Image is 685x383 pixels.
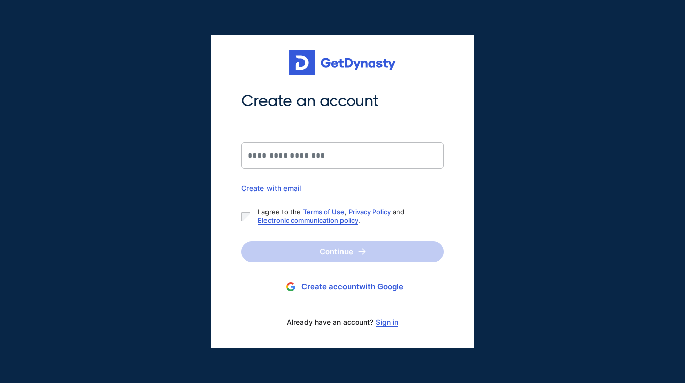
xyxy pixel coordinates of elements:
[241,312,444,333] div: Already have an account?
[303,208,345,216] a: Terms of Use
[258,208,436,225] p: I agree to the , and .
[241,91,444,112] span: Create an account
[349,208,391,216] a: Privacy Policy
[258,216,358,224] a: Electronic communication policy
[289,50,396,75] img: Get started for free with Dynasty Trust Company
[241,278,444,296] button: Create accountwith Google
[376,318,398,326] a: Sign in
[241,184,444,193] div: Create with email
